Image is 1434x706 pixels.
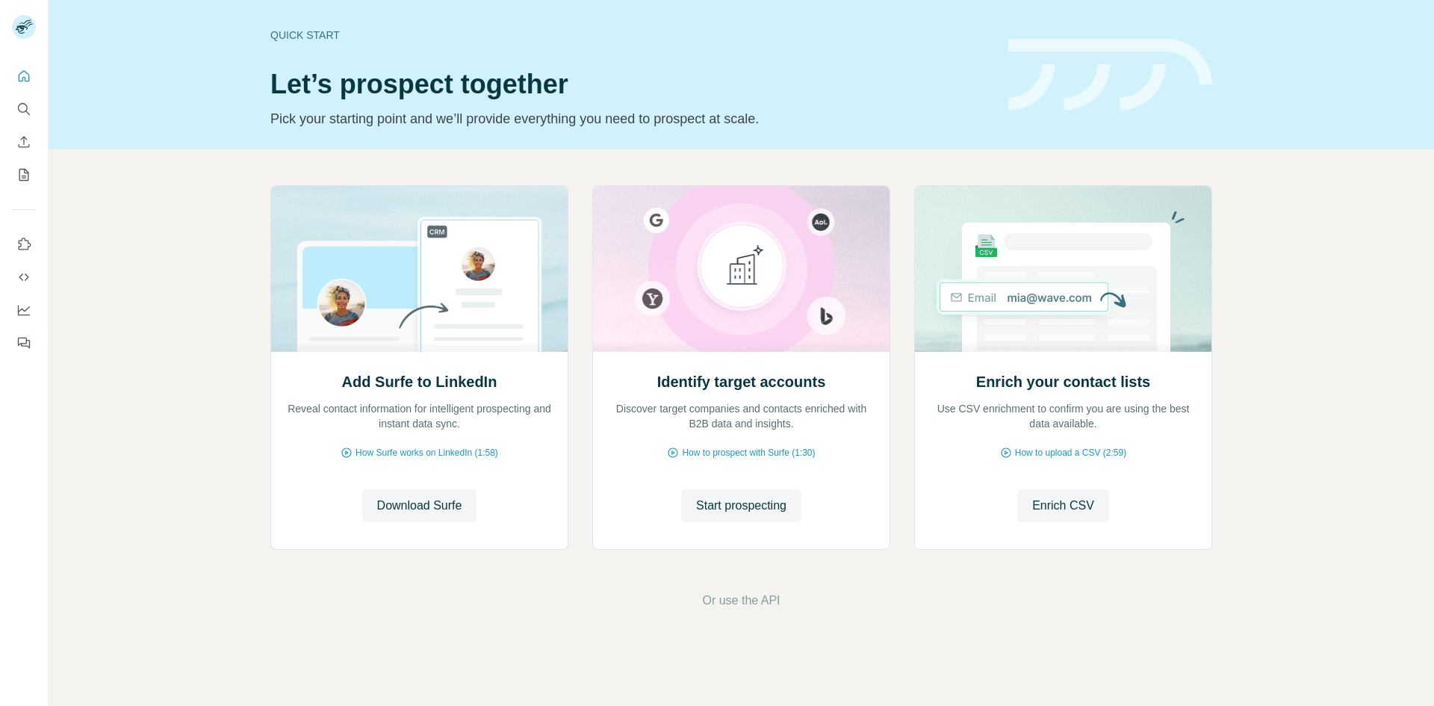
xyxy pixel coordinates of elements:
[356,446,498,459] span: How Surfe works on LinkedIn (1:58)
[1017,489,1109,522] button: Enrich CSV
[592,186,890,352] img: Identify target accounts
[362,489,477,522] button: Download Surfe
[914,186,1212,352] img: Enrich your contact lists
[657,371,826,392] h2: Identify target accounts
[270,28,990,43] div: Quick start
[12,264,36,291] button: Use Surfe API
[270,69,990,99] h1: Let’s prospect together
[270,108,990,129] p: Pick your starting point and we’ll provide everything you need to prospect at scale.
[1032,497,1094,515] span: Enrich CSV
[12,128,36,155] button: Enrich CSV
[682,446,815,459] span: How to prospect with Surfe (1:30)
[696,497,786,515] span: Start prospecting
[976,371,1150,392] h2: Enrich your contact lists
[270,186,568,352] img: Add Surfe to LinkedIn
[702,592,780,610] button: Or use the API
[377,497,462,515] span: Download Surfe
[12,297,36,323] button: Dashboard
[12,161,36,188] button: My lists
[608,401,875,431] p: Discover target companies and contacts enriched with B2B data and insights.
[12,96,36,123] button: Search
[12,63,36,90] button: Quick start
[1015,446,1126,459] span: How to upload a CSV (2:59)
[12,329,36,356] button: Feedback
[930,401,1196,431] p: Use CSV enrichment to confirm you are using the best data available.
[1008,39,1212,111] img: banner
[681,489,801,522] button: Start prospecting
[286,401,553,431] p: Reveal contact information for intelligent prospecting and instant data sync.
[342,371,497,392] h2: Add Surfe to LinkedIn
[12,231,36,258] button: Use Surfe on LinkedIn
